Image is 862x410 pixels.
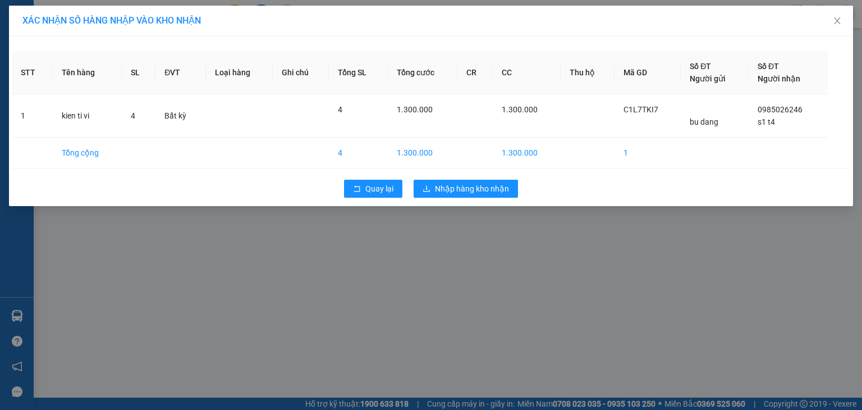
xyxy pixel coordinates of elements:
[690,62,711,71] span: Số ĐT
[758,117,775,126] span: s1 t4
[758,105,803,114] span: 0985026246
[423,185,430,194] span: download
[758,62,779,71] span: Số ĐT
[435,183,509,195] span: Nhập hàng kho nhận
[615,138,681,168] td: 1
[388,51,457,94] th: Tổng cước
[414,180,518,198] button: downloadNhập hàng kho nhận
[155,51,205,94] th: ĐVT
[131,111,135,120] span: 4
[502,105,538,114] span: 1.300.000
[365,183,393,195] span: Quay lại
[273,51,329,94] th: Ghi chú
[53,51,122,94] th: Tên hàng
[833,16,842,25] span: close
[615,51,681,94] th: Mã GD
[561,51,615,94] th: Thu hộ
[493,138,561,168] td: 1.300.000
[53,94,122,138] td: kien ti vi
[329,51,387,94] th: Tổng SL
[122,51,155,94] th: SL
[397,105,433,114] span: 1.300.000
[329,138,387,168] td: 4
[758,74,800,83] span: Người nhận
[690,117,718,126] span: bu dang
[155,94,205,138] td: Bất kỳ
[493,51,561,94] th: CC
[822,6,853,37] button: Close
[12,51,53,94] th: STT
[623,105,658,114] span: C1L7TKI7
[206,51,273,94] th: Loại hàng
[353,185,361,194] span: rollback
[12,94,53,138] td: 1
[338,105,342,114] span: 4
[344,180,402,198] button: rollbackQuay lại
[690,74,726,83] span: Người gửi
[22,15,201,26] span: XÁC NHẬN SỐ HÀNG NHẬP VÀO KHO NHẬN
[457,51,493,94] th: CR
[388,138,457,168] td: 1.300.000
[53,138,122,168] td: Tổng cộng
